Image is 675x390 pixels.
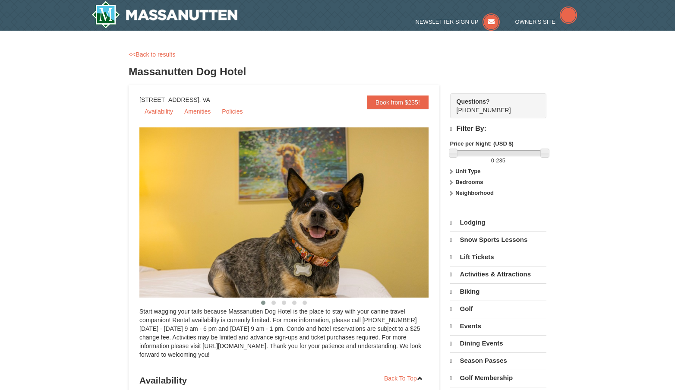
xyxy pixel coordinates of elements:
[457,97,531,114] span: [PHONE_NUMBER]
[217,105,248,118] a: Policies
[455,190,494,196] strong: Neighborhood
[450,249,546,265] a: Lift Tickets
[455,179,483,185] strong: Bedrooms
[515,19,577,25] a: Owner's Site
[450,215,546,231] a: Lodging
[179,105,216,118] a: Amenities
[450,301,546,317] a: Golf
[139,307,429,368] div: Start wagging your tails because Massanutten Dog Hotel is the place to stay with your canine trav...
[379,372,429,385] a: Back To Top
[450,231,546,248] a: Snow Sports Lessons
[416,19,479,25] span: Newsletter Sign Up
[515,19,556,25] span: Owner's Site
[450,352,546,369] a: Season Passes
[450,318,546,334] a: Events
[455,168,480,174] strong: Unit Type
[139,127,450,298] img: 27428181-5-81c892a3.jpg
[416,19,500,25] a: Newsletter Sign Up
[450,156,546,165] label: -
[129,51,175,58] a: <<Back to results
[450,125,546,133] h4: Filter By:
[139,372,429,389] h3: Availability
[450,266,546,282] a: Activities & Attractions
[91,1,237,29] a: Massanutten Resort
[450,370,546,386] a: Golf Membership
[450,140,514,147] strong: Price per Night: (USD $)
[450,335,546,352] a: Dining Events
[367,95,429,109] a: Book from $235!
[496,157,505,164] span: 235
[450,283,546,300] a: Biking
[457,98,490,105] strong: Questions?
[129,63,546,80] h3: Massanutten Dog Hotel
[91,1,237,29] img: Massanutten Resort Logo
[139,105,178,118] a: Availability
[491,157,494,164] span: 0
